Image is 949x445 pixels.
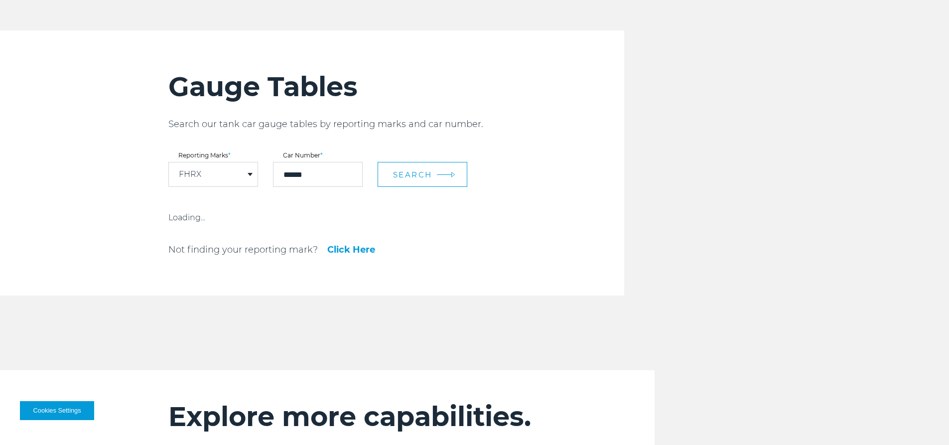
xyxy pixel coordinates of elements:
[168,118,624,130] p: Search our tank car gauge tables by reporting marks and car number.
[327,245,375,254] a: Click Here
[168,152,258,158] label: Reporting Marks
[273,152,363,158] label: Car Number
[393,170,432,179] span: Search
[451,172,455,177] img: arrow
[168,70,624,103] h2: Gauge Tables
[168,400,595,433] h2: Explore more capabilities.
[168,244,318,256] p: Not finding your reporting mark?
[899,397,949,445] iframe: Chat Widget
[179,170,201,178] a: FHRX
[378,162,467,187] button: Search arrow arrow
[168,212,308,224] p: Loading...
[20,401,94,420] button: Cookies Settings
